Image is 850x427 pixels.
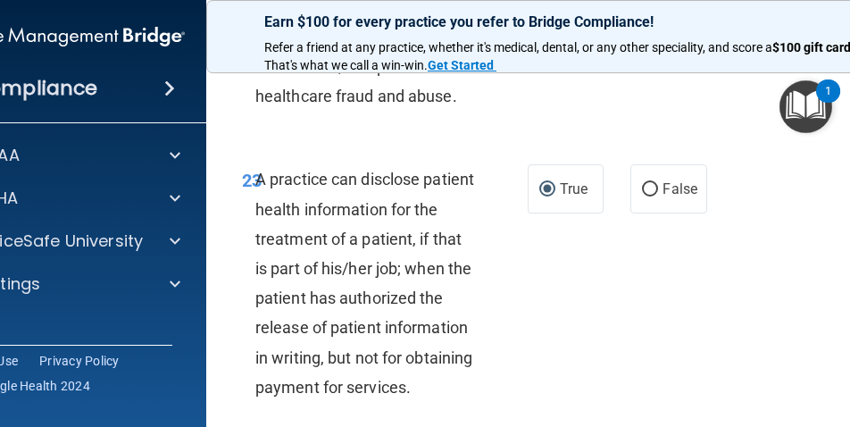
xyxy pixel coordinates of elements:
[779,80,832,133] button: Open Resource Center, 1 new notification
[242,170,262,191] span: 23
[539,183,555,197] input: True
[255,170,474,397] span: A practice can disclose patient health information for the treatment of a patient, if that is par...
[428,58,496,72] a: Get Started
[642,183,658,197] input: False
[825,91,831,114] div: 1
[428,58,494,72] strong: Get Started
[560,180,587,197] span: True
[264,40,772,54] span: Refer a friend at any practice, whether it's medical, dental, or any other speciality, and score a
[39,352,120,370] a: Privacy Policy
[662,180,697,197] span: False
